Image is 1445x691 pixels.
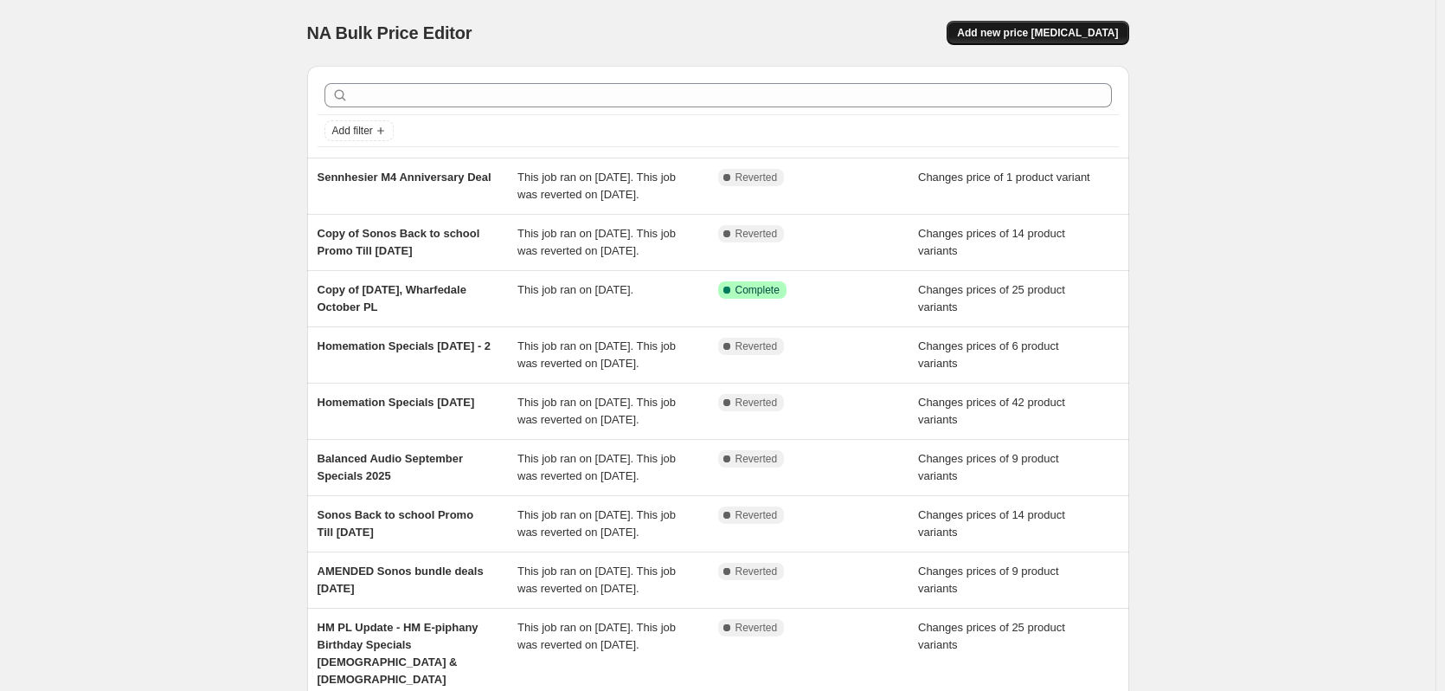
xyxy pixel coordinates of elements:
[918,227,1065,257] span: Changes prices of 14 product variants
[517,283,633,296] span: This job ran on [DATE].
[318,283,466,313] span: Copy of [DATE], Wharfedale October PL
[517,227,676,257] span: This job ran on [DATE]. This job was reverted on [DATE].
[307,23,472,42] span: NA Bulk Price Editor
[318,621,478,686] span: HM PL Update - HM E-piphany Birthday Specials [DEMOGRAPHIC_DATA] & [DEMOGRAPHIC_DATA]
[918,452,1059,482] span: Changes prices of 9 product variants
[318,508,474,539] span: Sonos Back to school Promo Till [DATE]
[324,120,394,141] button: Add filter
[517,396,676,426] span: This job ran on [DATE]. This job was reverted on [DATE].
[318,227,480,257] span: Copy of Sonos Back to school Promo Till [DATE]
[517,339,676,370] span: This job ran on [DATE]. This job was reverted on [DATE].
[318,452,464,482] span: Balanced Audio September Specials 2025
[735,621,778,635] span: Reverted
[735,452,778,466] span: Reverted
[735,171,778,184] span: Reverted
[918,565,1059,595] span: Changes prices of 9 product variants
[735,339,778,353] span: Reverted
[517,452,676,482] span: This job ran on [DATE]. This job was reverted on [DATE].
[918,508,1065,539] span: Changes prices of 14 product variants
[947,21,1128,45] button: Add new price [MEDICAL_DATA]
[918,621,1065,651] span: Changes prices of 25 product variants
[517,621,676,651] span: This job ran on [DATE]. This job was reverted on [DATE].
[735,283,780,297] span: Complete
[517,565,676,595] span: This job ran on [DATE]. This job was reverted on [DATE].
[957,26,1118,40] span: Add new price [MEDICAL_DATA]
[918,283,1065,313] span: Changes prices of 25 product variants
[318,396,475,409] span: Homemation Specials [DATE]
[735,565,778,578] span: Reverted
[735,396,778,410] span: Reverted
[517,508,676,539] span: This job ran on [DATE]. This job was reverted on [DATE].
[318,565,484,595] span: AMENDED Sonos bundle deals [DATE]
[332,124,373,138] span: Add filter
[318,339,491,352] span: Homemation Specials [DATE] - 2
[735,227,778,241] span: Reverted
[918,396,1065,426] span: Changes prices of 42 product variants
[918,171,1090,184] span: Changes price of 1 product variant
[918,339,1059,370] span: Changes prices of 6 product variants
[735,508,778,522] span: Reverted
[318,171,491,184] span: Sennhesier M4 Anniversary Deal
[517,171,676,201] span: This job ran on [DATE]. This job was reverted on [DATE].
